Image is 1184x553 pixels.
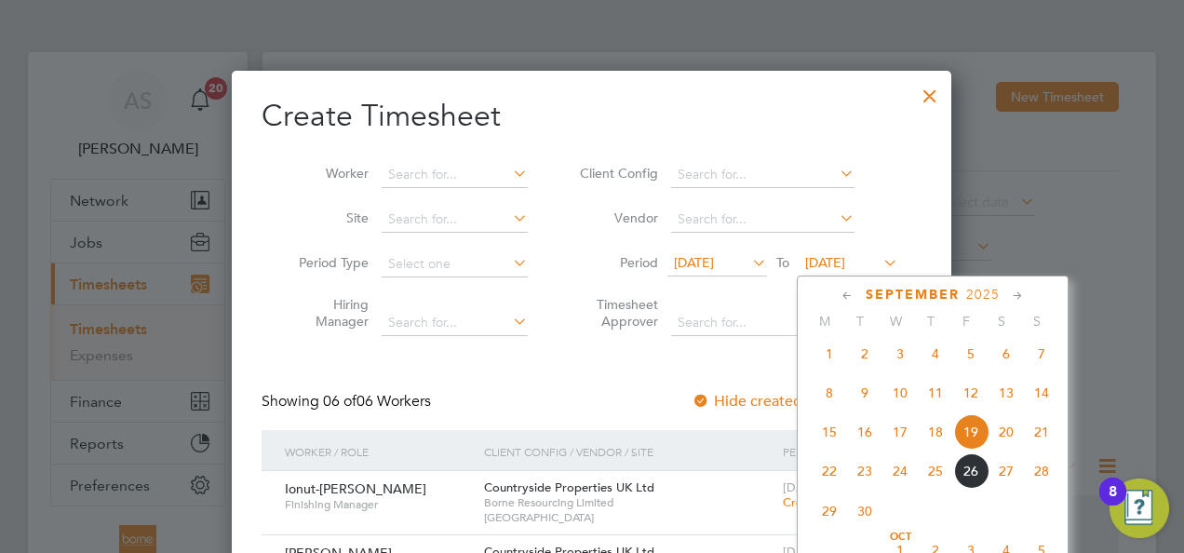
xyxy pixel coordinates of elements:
[812,336,847,371] span: 1
[1024,375,1059,411] span: 14
[479,430,778,473] div: Client Config / Vendor / Site
[953,336,989,371] span: 5
[882,533,918,542] span: Oct
[574,296,658,330] label: Timesheet Approver
[783,479,868,495] span: [DATE] - [DATE]
[918,375,953,411] span: 11
[882,336,918,371] span: 3
[574,209,658,226] label: Vendor
[984,313,1019,330] span: S
[262,392,435,411] div: Showing
[918,414,953,450] span: 18
[812,414,847,450] span: 15
[382,207,528,233] input: Search for...
[285,296,369,330] label: Hiring Manager
[484,510,774,525] span: [GEOGRAPHIC_DATA]
[918,453,953,489] span: 25
[805,254,845,271] span: [DATE]
[953,453,989,489] span: 26
[382,310,528,336] input: Search for...
[847,493,882,529] span: 30
[323,392,357,411] span: 06 of
[913,313,949,330] span: T
[989,375,1024,411] span: 13
[778,430,903,473] div: Period
[671,162,854,188] input: Search for...
[771,250,795,275] span: To
[783,494,878,510] span: Create timesheet
[866,287,960,303] span: September
[484,479,654,495] span: Countryside Properties UK Ltd
[1024,414,1059,450] span: 21
[847,414,882,450] span: 16
[285,209,369,226] label: Site
[285,254,369,271] label: Period Type
[882,453,918,489] span: 24
[949,313,984,330] span: F
[989,453,1024,489] span: 27
[674,254,714,271] span: [DATE]
[989,336,1024,371] span: 6
[323,392,431,411] span: 06 Workers
[918,336,953,371] span: 4
[1024,336,1059,371] span: 7
[953,414,989,450] span: 19
[1019,313,1055,330] span: S
[847,453,882,489] span: 23
[280,430,479,473] div: Worker / Role
[574,254,658,271] label: Period
[484,495,774,510] span: Borne Resourcing Limited
[882,414,918,450] span: 17
[989,414,1024,450] span: 20
[807,313,842,330] span: M
[966,287,1000,303] span: 2025
[285,497,470,512] span: Finishing Manager
[285,165,369,182] label: Worker
[382,162,528,188] input: Search for...
[262,97,922,136] h2: Create Timesheet
[692,392,881,411] label: Hide created timesheets
[574,165,658,182] label: Client Config
[842,313,878,330] span: T
[671,207,854,233] input: Search for...
[812,493,847,529] span: 29
[671,310,854,336] input: Search for...
[882,375,918,411] span: 10
[847,375,882,411] span: 9
[285,480,426,497] span: Ionut-[PERSON_NAME]
[1109,492,1117,516] div: 8
[812,453,847,489] span: 22
[953,375,989,411] span: 12
[812,375,847,411] span: 8
[382,251,528,277] input: Select one
[1024,453,1059,489] span: 28
[1110,479,1169,538] button: Open Resource Center, 8 new notifications
[878,313,913,330] span: W
[847,336,882,371] span: 2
